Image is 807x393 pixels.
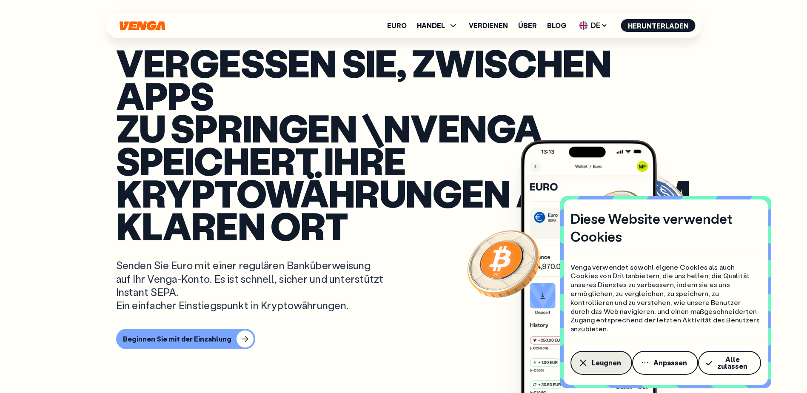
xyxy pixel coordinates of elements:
font: DE [590,21,600,30]
span: HANDEL [417,20,459,31]
font: Senden Sie Euro mit einer regulären Banküberweisung auf Ihr Venga-Konto. Es ist schnell, sicher u... [116,259,384,298]
img: USDC-Münze [631,168,693,229]
span: Anpassen [653,359,687,366]
span: Leugnen [592,359,621,366]
button: Beginnen Sie mit der Einzahlung [116,329,255,349]
span: Alle zulassen [715,356,750,370]
span: DE [576,19,611,32]
h4: Diese Website verwendet Cookies [570,210,761,245]
button: Leugnen [570,351,632,375]
a: Verdienen [469,22,508,29]
p: Vergessen Sie, zwischen Apps zu springen \nVenga speichert Ihre Kryptowährungen an einem klaren Ort [116,46,691,242]
button: Anpassen [632,351,698,375]
img: flaggen-uk [579,21,588,30]
button: Herunterladen [621,19,696,32]
span: HANDEL [417,22,445,29]
font: Ein einfacher Einstiegspunkt in Kryptowährungen. [116,299,349,312]
svg: Heim [119,21,166,31]
a: Euro [387,22,407,29]
button: Alle zulassen [698,351,761,375]
a: Über [518,22,537,29]
div: Beginnen Sie mit der Einzahlung [123,335,231,343]
img: Bitcoin (Englisch) [465,225,542,302]
a: Beginnen Sie mit der Einzahlung [116,329,691,349]
a: Blog [547,22,566,29]
p: Venga verwendet sowohl eigene Cookies als auch Cookies von Drittanbietern, die uns helfen, die Qu... [570,263,761,333]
